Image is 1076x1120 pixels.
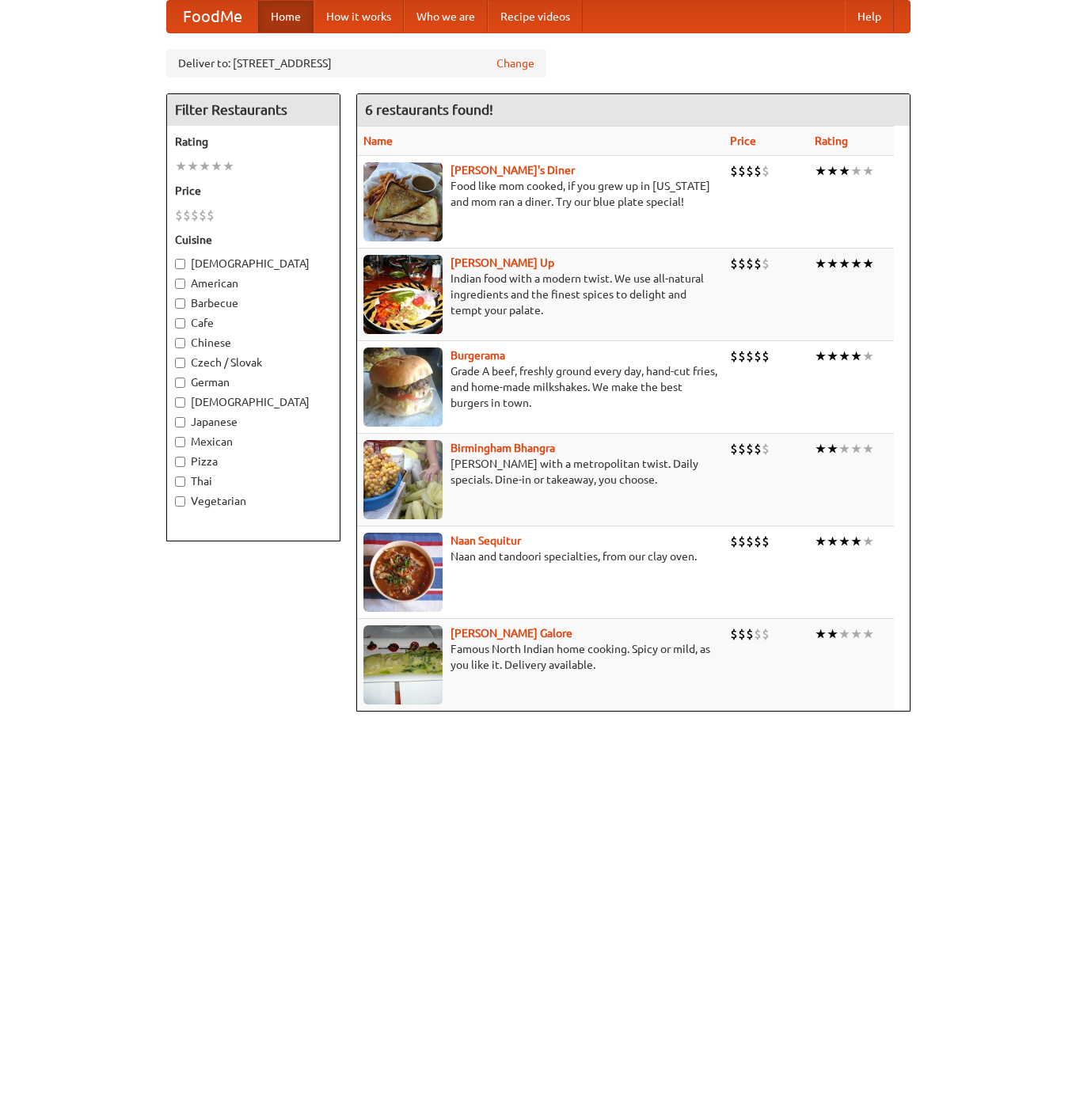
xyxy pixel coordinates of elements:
[762,440,770,457] li: $
[862,533,874,550] li: ★
[754,625,762,643] li: $
[862,162,874,180] li: ★
[175,335,332,351] label: Chinese
[838,255,850,272] li: ★
[738,625,746,643] li: $
[365,102,493,117] ng-pluralize: 6 restaurants found!
[363,271,717,318] p: Indian food with a modern twist. We use all-natural ingredients and the finest spices to delight ...
[746,625,754,643] li: $
[175,338,185,348] input: Chinese
[746,533,754,550] li: $
[363,456,717,488] p: [PERSON_NAME] with a metropolitan twist. Daily specials. Dine-in or takeaway, you choose.
[175,394,332,410] label: [DEMOGRAPHIC_DATA]
[187,158,199,175] li: ★
[211,158,222,175] li: ★
[730,533,738,550] li: $
[738,440,746,457] li: $
[175,279,185,289] input: American
[815,440,827,457] li: ★
[827,625,838,643] li: ★
[496,55,534,71] a: Change
[175,437,185,447] input: Mexican
[815,533,827,550] li: ★
[191,207,199,224] li: $
[762,625,770,643] li: $
[175,476,185,487] input: Thai
[175,457,185,467] input: Pizza
[815,625,827,643] li: ★
[175,454,332,469] label: Pizza
[363,347,443,427] img: burgerama.jpg
[175,158,187,175] li: ★
[314,1,404,32] a: How it works
[363,255,443,334] img: curryup.jpg
[451,256,554,269] a: [PERSON_NAME] Up
[762,533,770,550] li: $
[738,255,746,272] li: $
[199,207,207,224] li: $
[762,255,770,272] li: $
[754,533,762,550] li: $
[815,135,848,147] a: Rating
[175,378,185,388] input: German
[175,414,332,430] label: Japanese
[451,349,505,362] b: Burgerama
[363,162,443,241] img: sallys.jpg
[167,94,340,126] h4: Filter Restaurants
[175,496,185,507] input: Vegetarian
[363,625,443,704] img: currygalore.jpg
[363,135,393,147] a: Name
[166,49,546,78] div: Deliver to: [STREET_ADDRESS]
[762,162,770,180] li: $
[175,183,332,199] h5: Price
[175,434,332,450] label: Mexican
[183,207,191,224] li: $
[175,355,332,370] label: Czech / Slovak
[175,134,332,150] h5: Rating
[451,627,572,640] a: [PERSON_NAME] Galore
[746,347,754,365] li: $
[730,135,756,147] a: Price
[862,440,874,457] li: ★
[175,232,332,248] h5: Cuisine
[175,298,185,309] input: Barbecue
[175,295,332,311] label: Barbecue
[838,440,850,457] li: ★
[850,347,862,365] li: ★
[363,363,717,411] p: Grade A beef, freshly ground every day, hand-cut fries, and home-made milkshakes. We make the bes...
[175,473,332,489] label: Thai
[175,374,332,390] label: German
[850,255,862,272] li: ★
[838,162,850,180] li: ★
[451,534,521,547] a: Naan Sequitur
[175,259,185,269] input: [DEMOGRAPHIC_DATA]
[815,162,827,180] li: ★
[762,347,770,365] li: $
[730,162,738,180] li: $
[862,625,874,643] li: ★
[838,533,850,550] li: ★
[175,275,332,291] label: American
[754,347,762,365] li: $
[167,1,258,32] a: FoodMe
[730,255,738,272] li: $
[827,440,838,457] li: ★
[363,549,717,564] p: Naan and tandoori specialties, from our clay oven.
[175,493,332,509] label: Vegetarian
[258,1,314,32] a: Home
[850,533,862,550] li: ★
[451,442,555,454] a: Birmingham Bhangra
[451,164,575,177] b: [PERSON_NAME]'s Diner
[730,347,738,365] li: $
[827,347,838,365] li: ★
[363,178,717,210] p: Food like mom cooked, if you grew up in [US_STATE] and mom ran a diner. Try our blue plate special!
[827,255,838,272] li: ★
[850,162,862,180] li: ★
[738,162,746,180] li: $
[207,207,215,224] li: $
[827,533,838,550] li: ★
